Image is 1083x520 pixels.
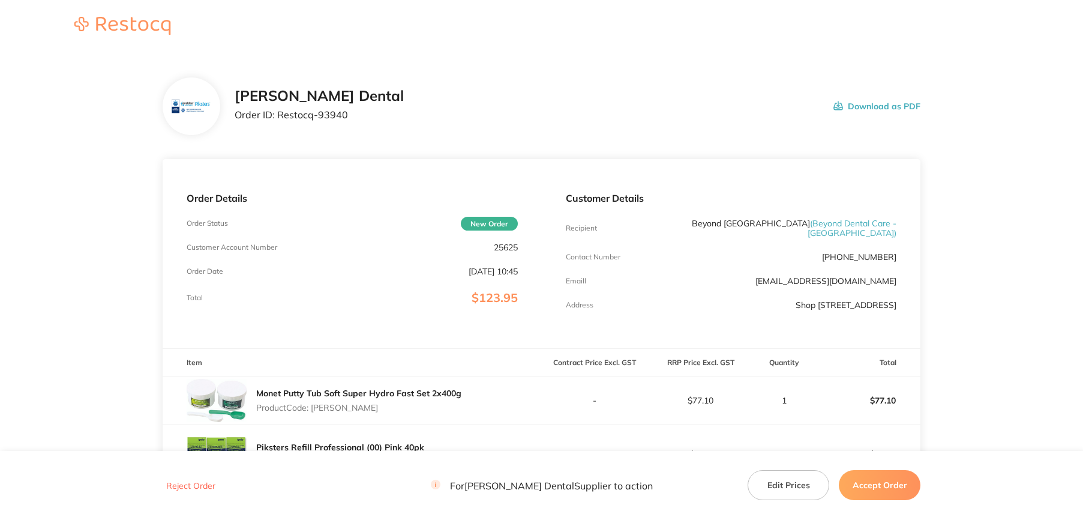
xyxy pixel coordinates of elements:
[187,379,247,423] img: cGc2enJzYw
[754,349,814,377] th: Quantity
[822,252,896,262] p: [PHONE_NUMBER]
[461,217,518,231] span: New Order
[256,388,461,399] a: Monet Putty Tub Soft Super Hydro Fast Set 2x400g
[754,450,814,459] p: 2
[256,442,424,453] a: Piksters Refill Professional (00) Pink 40pk
[566,277,586,285] p: Emaill
[172,87,211,126] img: bnV5aml6aA
[815,440,920,469] p: $11.86
[754,396,814,405] p: 1
[187,243,277,252] p: Customer Account Number
[62,17,182,35] img: Restocq logo
[566,224,597,232] p: Recipient
[648,450,753,459] p: $5.93
[163,480,219,491] button: Reject Order
[676,219,896,238] p: Beyond [GEOGRAPHIC_DATA]
[187,219,228,228] p: Order Status
[256,403,461,413] p: Product Code: [PERSON_NAME]
[187,425,247,485] img: MDM4cm50cg
[566,301,593,309] p: Address
[62,17,182,37] a: Restocq logo
[808,218,896,238] span: ( Beyond Dental Care - [GEOGRAPHIC_DATA] )
[796,300,896,310] p: Shop [STREET_ADDRESS]
[187,294,203,302] p: Total
[755,276,896,286] a: [EMAIL_ADDRESS][DOMAIN_NAME]
[647,349,754,377] th: RRP Price Excl. GST
[542,349,648,377] th: Contract Price Excl. GST
[648,396,753,405] p: $77.10
[748,470,829,500] button: Edit Prices
[431,480,653,491] p: For [PERSON_NAME] Dental Supplier to action
[472,290,518,305] span: $123.95
[814,349,920,377] th: Total
[187,267,223,276] p: Order Date
[163,349,542,377] th: Item
[839,470,920,500] button: Accept Order
[815,386,920,415] p: $77.10
[833,88,920,125] button: Download as PDF
[469,267,518,276] p: [DATE] 10:45
[566,253,620,261] p: Contact Number
[235,109,404,120] p: Order ID: Restocq- 93940
[566,193,897,204] p: Customer Details
[235,88,404,104] h2: [PERSON_NAME] Dental
[542,450,647,459] p: -
[542,396,647,405] p: -
[187,193,518,204] p: Order Details
[494,243,518,252] p: 25625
